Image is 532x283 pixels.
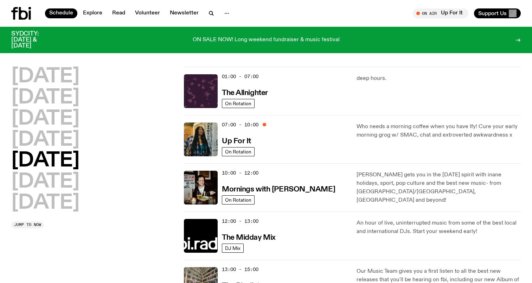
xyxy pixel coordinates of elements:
[222,138,251,145] h3: Up For It
[222,244,244,253] a: DJ Mix
[131,8,164,18] a: Volunteer
[225,149,251,154] span: On Rotation
[222,147,255,156] a: On Rotation
[166,8,203,18] a: Newsletter
[11,221,44,228] button: Jump to now
[45,8,77,18] a: Schedule
[413,8,468,18] button: On AirUp For It
[357,122,521,139] p: Who needs a morning coffee when you have Ify! Cure your early morning grog w/ SMAC, chat and extr...
[14,223,41,227] span: Jump to now
[225,101,251,106] span: On Rotation
[357,171,521,205] p: [PERSON_NAME] gets you in the [DATE] spirit with inane holidays, sport, pop culture and the best ...
[222,88,268,97] a: The Allnighter
[222,73,258,80] span: 01:00 - 07:00
[11,88,79,108] button: [DATE]
[225,245,241,251] span: DJ Mix
[11,193,79,213] button: [DATE]
[184,122,218,156] img: Ify - a Brown Skin girl with black braided twists, looking up to the side with her tongue stickin...
[222,234,276,241] h3: The Midday Mix
[184,171,218,205] img: Sam blankly stares at the camera, brightly lit by a camera flash wearing a hat collared shirt and...
[222,89,268,97] h3: The Allnighter
[222,218,258,225] span: 12:00 - 13:00
[11,67,79,87] button: [DATE]
[478,10,507,17] span: Support Us
[222,266,258,273] span: 13:00 - 15:00
[11,151,79,171] button: [DATE]
[357,74,521,83] p: deep hours.
[222,99,255,108] a: On Rotation
[193,37,340,43] p: ON SALE NOW! Long weekend fundraiser & music festival
[222,121,258,128] span: 07:00 - 10:00
[357,219,521,236] p: An hour of live, uninterrupted music from some of the best local and international DJs. Start you...
[474,8,521,18] button: Support Us
[222,136,251,145] a: Up For It
[11,109,79,129] button: [DATE]
[108,8,129,18] a: Read
[79,8,107,18] a: Explore
[11,130,79,150] button: [DATE]
[11,31,56,49] h3: SYDCITY: [DATE] & [DATE]
[11,172,79,192] button: [DATE]
[222,184,335,193] a: Mornings with [PERSON_NAME]
[222,170,258,176] span: 10:00 - 12:00
[222,186,335,193] h3: Mornings with [PERSON_NAME]
[225,197,251,202] span: On Rotation
[222,195,255,205] a: On Rotation
[222,233,276,241] a: The Midday Mix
